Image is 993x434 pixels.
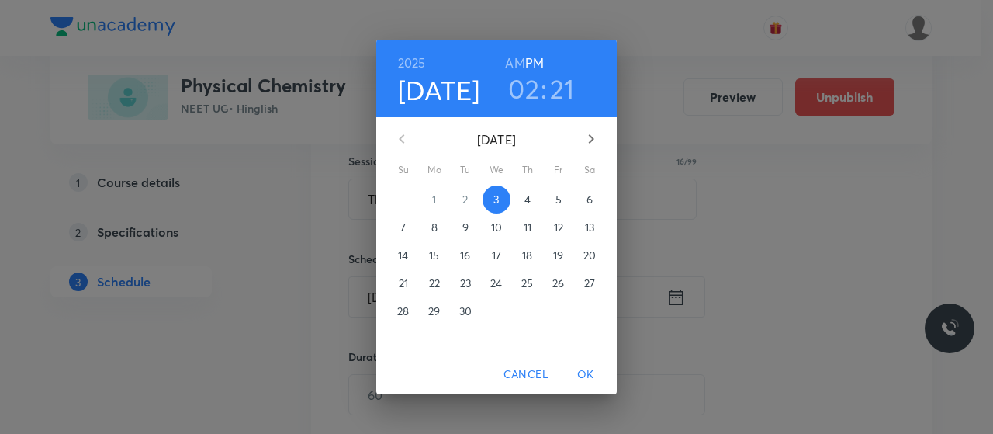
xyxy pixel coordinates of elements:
[524,220,531,235] p: 11
[452,162,479,178] span: Tu
[514,241,541,269] button: 18
[389,269,417,297] button: 21
[514,214,541,241] button: 11
[420,269,448,297] button: 22
[483,186,510,214] button: 3
[545,162,573,178] span: Fr
[429,248,439,263] p: 15
[491,220,502,235] p: 10
[545,214,573,241] button: 12
[398,248,408,263] p: 14
[503,365,548,384] span: Cancel
[554,220,563,235] p: 12
[452,297,479,325] button: 30
[420,297,448,325] button: 29
[483,269,510,297] button: 24
[389,162,417,178] span: Su
[497,360,555,389] button: Cancel
[576,214,604,241] button: 13
[452,214,479,241] button: 9
[576,162,604,178] span: Sa
[429,276,440,291] p: 22
[483,162,510,178] span: We
[555,192,562,207] p: 5
[567,365,604,384] span: OK
[483,241,510,269] button: 17
[389,241,417,269] button: 14
[505,52,524,74] button: AM
[452,241,479,269] button: 16
[459,304,472,319] p: 30
[514,269,541,297] button: 25
[525,52,544,74] button: PM
[398,74,480,106] button: [DATE]
[452,269,479,297] button: 23
[483,214,510,241] button: 10
[490,276,502,291] p: 24
[398,52,426,74] button: 2025
[545,241,573,269] button: 19
[514,186,541,214] button: 4
[576,241,604,269] button: 20
[545,186,573,214] button: 5
[389,214,417,241] button: 7
[397,304,409,319] p: 28
[524,192,531,207] p: 4
[585,220,594,235] p: 13
[552,276,564,291] p: 26
[420,130,573,149] p: [DATE]
[586,192,593,207] p: 6
[399,276,408,291] p: 21
[428,304,440,319] p: 29
[545,269,573,297] button: 26
[522,248,532,263] p: 18
[462,220,469,235] p: 9
[561,360,611,389] button: OK
[389,297,417,325] button: 28
[508,72,539,105] button: 02
[431,220,438,235] p: 8
[420,214,448,241] button: 8
[576,269,604,297] button: 27
[420,241,448,269] button: 15
[492,248,501,263] p: 17
[541,72,547,105] h3: :
[420,162,448,178] span: Mo
[550,72,575,105] button: 21
[576,186,604,214] button: 6
[583,248,596,263] p: 20
[521,276,533,291] p: 25
[493,192,499,207] p: 3
[514,162,541,178] span: Th
[400,220,406,235] p: 7
[553,248,563,263] p: 19
[460,248,470,263] p: 16
[584,276,595,291] p: 27
[460,276,471,291] p: 23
